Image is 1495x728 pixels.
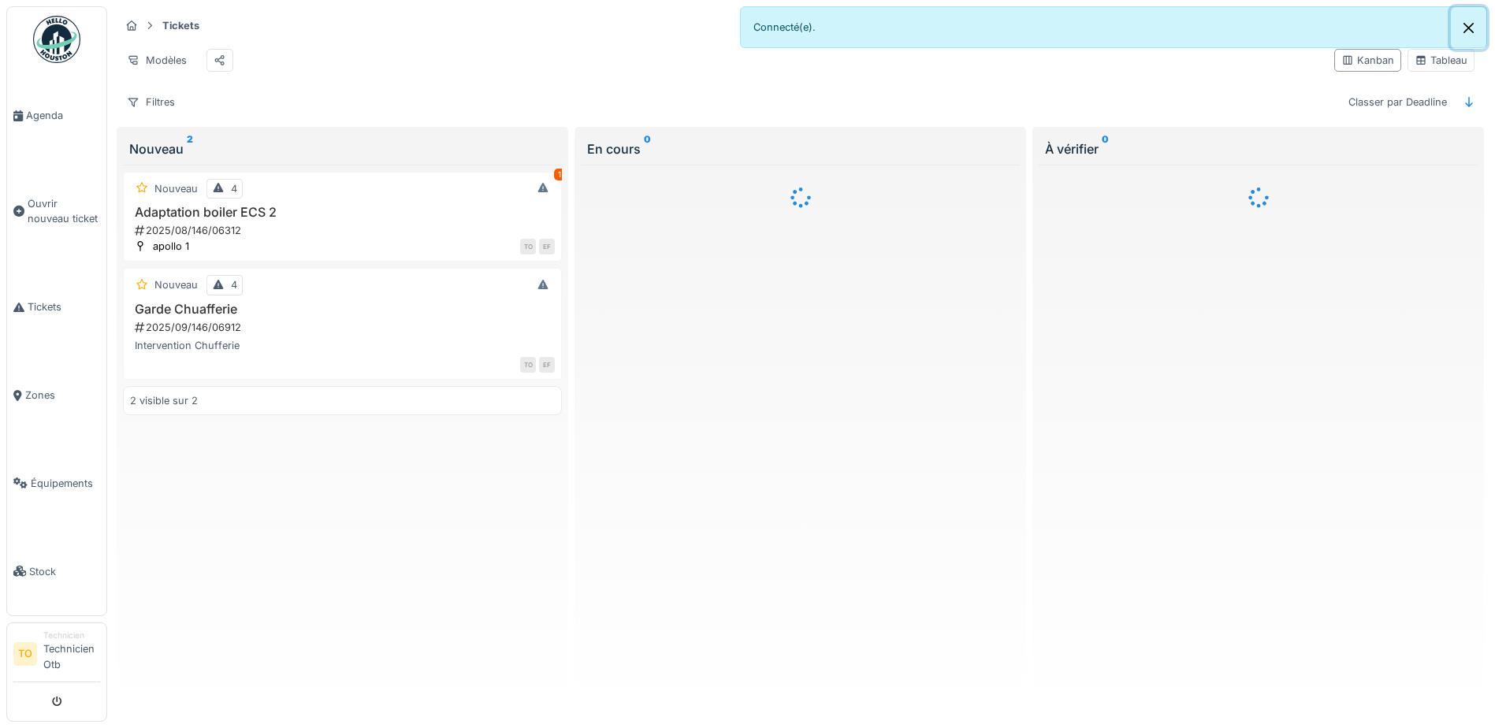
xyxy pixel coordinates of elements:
[587,139,1013,158] div: En cours
[26,108,100,123] span: Agenda
[1045,139,1471,158] div: À vérifier
[133,223,555,238] div: 2025/08/146/06312
[154,181,198,196] div: Nouveau
[29,564,100,579] span: Stock
[13,642,37,666] li: TO
[130,302,555,317] h3: Garde Chuafferie
[28,299,100,314] span: Tickets
[7,351,106,440] a: Zones
[120,49,194,72] div: Modèles
[7,263,106,351] a: Tickets
[1102,139,1109,158] sup: 0
[554,169,565,180] div: 1
[520,239,536,254] div: TO
[539,357,555,373] div: EF
[1341,53,1394,68] div: Kanban
[13,630,100,682] a: TO TechnicienTechnicien Otb
[740,6,1488,48] div: Connecté(e).
[156,18,206,33] strong: Tickets
[33,16,80,63] img: Badge_color-CXgf-gQk.svg
[130,393,198,408] div: 2 visible sur 2
[28,196,100,226] span: Ouvrir nouveau ticket
[129,139,556,158] div: Nouveau
[231,277,237,292] div: 4
[7,527,106,615] a: Stock
[25,388,100,403] span: Zones
[43,630,100,678] li: Technicien Otb
[7,439,106,527] a: Équipements
[130,338,555,353] div: Intervention Chufferie
[7,160,106,263] a: Ouvrir nouveau ticket
[7,72,106,160] a: Agenda
[154,277,198,292] div: Nouveau
[130,205,555,220] h3: Adaptation boiler ECS 2
[1341,91,1454,113] div: Classer par Deadline
[31,476,100,491] span: Équipements
[1415,53,1467,68] div: Tableau
[120,91,182,113] div: Filtres
[1451,7,1486,49] button: Close
[231,181,237,196] div: 4
[644,139,651,158] sup: 0
[187,139,193,158] sup: 2
[133,320,555,335] div: 2025/09/146/06912
[153,239,189,254] div: apollo 1
[43,630,100,641] div: Technicien
[539,239,555,254] div: EF
[520,357,536,373] div: TO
